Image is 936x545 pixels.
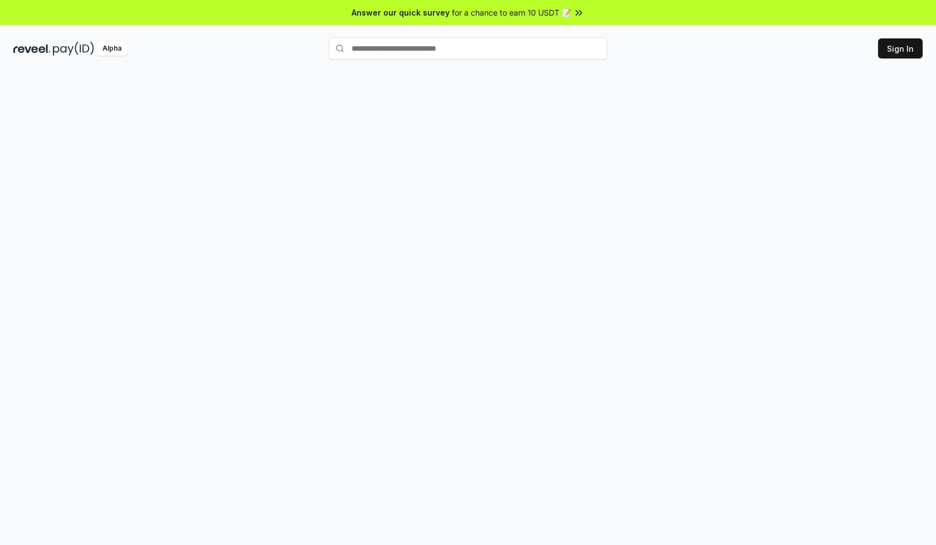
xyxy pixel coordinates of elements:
[452,7,571,18] span: for a chance to earn 10 USDT 📝
[352,7,450,18] span: Answer our quick survey
[96,42,128,56] div: Alpha
[878,38,923,58] button: Sign In
[53,42,94,56] img: pay_id
[13,42,51,56] img: reveel_dark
